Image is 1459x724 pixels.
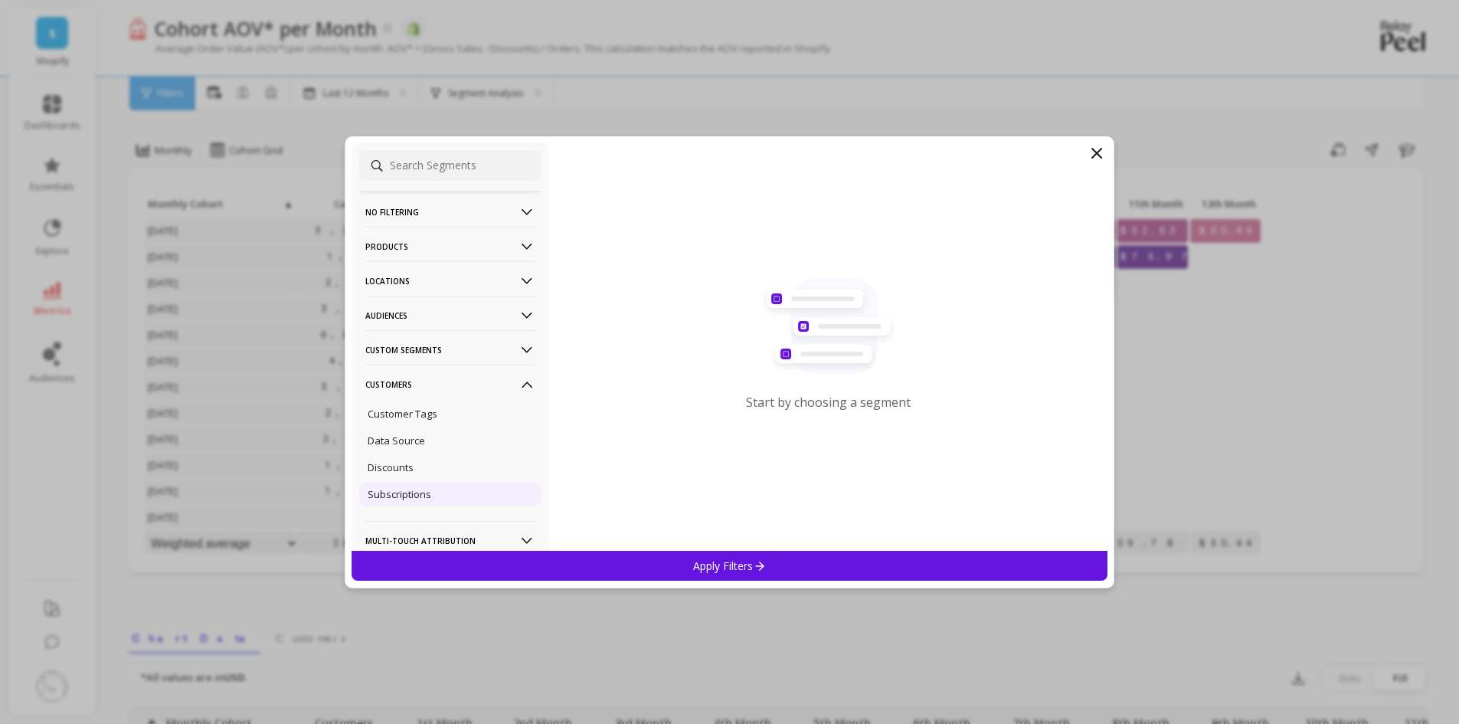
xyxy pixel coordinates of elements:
p: Locations [365,261,535,300]
p: Customer Tags [368,407,437,421]
p: No filtering [365,192,535,231]
p: Multi-Touch Attribution [365,521,535,560]
p: Products [365,227,535,266]
input: Search Segments [359,150,541,181]
p: Custom Segments [365,330,535,369]
p: Data Source [368,434,425,447]
p: Start by choosing a segment [746,394,911,411]
p: Customers [365,365,535,404]
p: Discounts [368,460,414,474]
p: Audiences [365,296,535,335]
p: Subscriptions [368,487,431,501]
p: Apply Filters [693,559,766,573]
